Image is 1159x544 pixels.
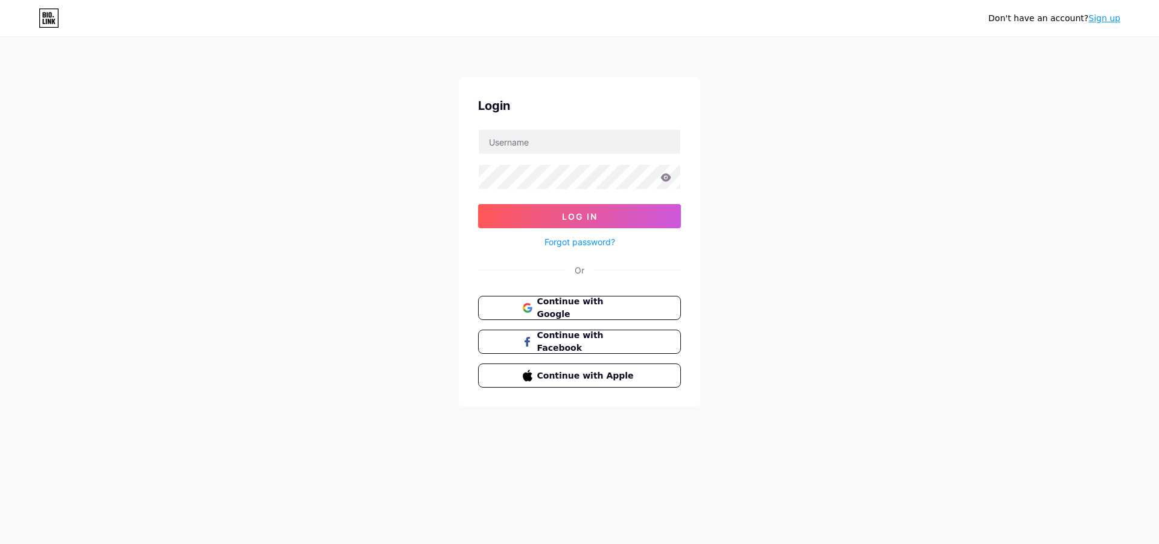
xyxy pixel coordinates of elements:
[479,130,680,154] input: Username
[478,204,681,228] button: Log In
[537,370,637,382] span: Continue with Apple
[478,363,681,388] button: Continue with Apple
[478,330,681,354] button: Continue with Facebook
[562,211,598,222] span: Log In
[478,97,681,115] div: Login
[988,12,1120,25] div: Don't have an account?
[537,295,637,321] span: Continue with Google
[1088,13,1120,23] a: Sign up
[575,264,584,277] div: Or
[478,296,681,320] button: Continue with Google
[544,235,615,248] a: Forgot password?
[537,329,637,354] span: Continue with Facebook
